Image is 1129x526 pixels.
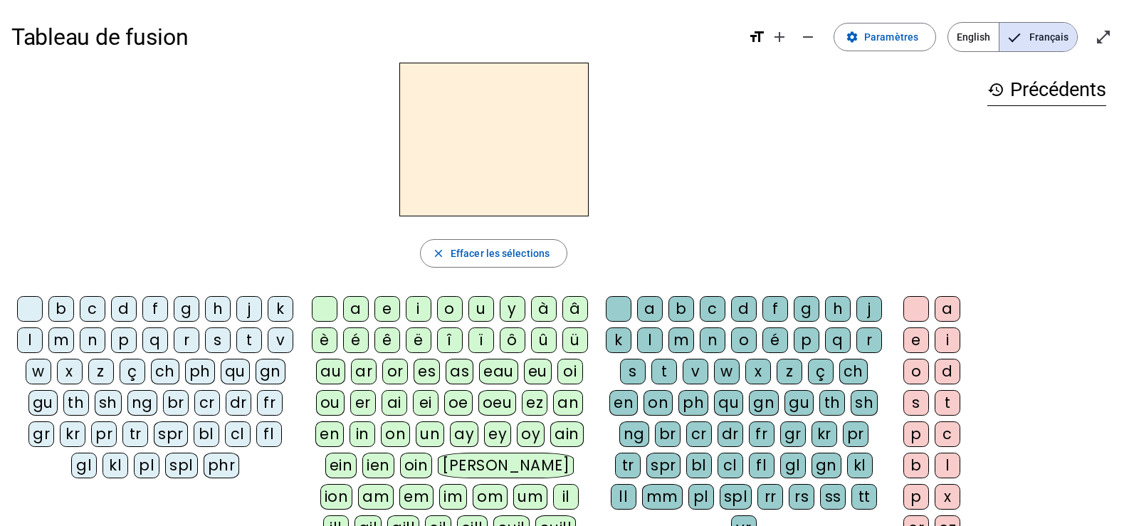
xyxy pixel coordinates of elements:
[615,453,641,478] div: tr
[935,421,960,447] div: c
[406,327,431,353] div: ë
[479,359,518,384] div: eau
[63,390,89,416] div: th
[1095,28,1112,46] mat-icon: open_in_full
[683,359,708,384] div: v
[749,390,779,416] div: gn
[236,296,262,322] div: j
[374,296,400,322] div: e
[731,296,757,322] div: d
[948,23,999,51] span: English
[903,327,929,353] div: e
[127,390,157,416] div: ng
[686,421,712,447] div: cr
[312,327,337,353] div: è
[553,484,579,510] div: il
[362,453,394,478] div: ien
[619,421,649,447] div: ng
[325,453,357,478] div: ein
[935,327,960,353] div: i
[416,421,444,447] div: un
[414,359,440,384] div: es
[120,359,145,384] div: ç
[80,296,105,322] div: c
[655,421,681,447] div: br
[382,390,407,416] div: ai
[856,327,882,353] div: r
[420,239,567,268] button: Effacer les sélections
[221,359,250,384] div: qu
[205,296,231,322] div: h
[438,453,574,478] div: [PERSON_NAME]
[236,327,262,353] div: t
[550,421,584,447] div: ain
[446,359,473,384] div: as
[771,28,788,46] mat-icon: add
[257,390,283,416] div: fr
[11,14,737,60] h1: Tableau de fusion
[714,359,740,384] div: w
[256,421,282,447] div: fl
[620,359,646,384] div: s
[903,359,929,384] div: o
[478,390,517,416] div: oeu
[825,296,851,322] div: h
[714,390,743,416] div: qu
[174,296,199,322] div: g
[856,296,882,322] div: j
[745,359,771,384] div: x
[834,23,936,51] button: Paramètres
[935,453,960,478] div: l
[935,390,960,416] div: t
[381,421,410,447] div: on
[350,390,376,416] div: er
[513,484,547,510] div: um
[748,28,765,46] mat-icon: format_size
[784,390,814,416] div: gu
[864,28,918,46] span: Paramètres
[484,421,511,447] div: ey
[846,31,858,43] mat-icon: settings
[406,296,431,322] div: i
[500,296,525,322] div: y
[450,421,478,447] div: ay
[524,359,552,384] div: eu
[843,421,868,447] div: pr
[451,245,550,262] span: Effacer les sélections
[609,390,638,416] div: en
[343,296,369,322] div: a
[1089,23,1118,51] button: Entrer en plein écran
[794,327,819,353] div: p
[268,327,293,353] div: v
[60,421,85,447] div: kr
[999,23,1077,51] span: Français
[780,453,806,478] div: gl
[17,327,43,353] div: l
[794,296,819,322] div: g
[718,453,743,478] div: cl
[935,484,960,510] div: x
[987,81,1004,98] mat-icon: history
[700,327,725,353] div: n
[165,453,198,478] div: spl
[358,484,394,510] div: am
[91,421,117,447] div: pr
[122,421,148,447] div: tr
[903,390,929,416] div: s
[103,453,128,478] div: kl
[562,327,588,353] div: ü
[226,390,251,416] div: dr
[268,296,293,322] div: k
[780,421,806,447] div: gr
[88,359,114,384] div: z
[28,390,58,416] div: gu
[903,421,929,447] div: p
[688,484,714,510] div: pl
[947,22,1078,52] mat-button-toggle-group: Language selection
[762,296,788,322] div: f
[808,359,834,384] div: ç
[80,327,105,353] div: n
[749,453,774,478] div: fl
[606,327,631,353] div: k
[644,390,673,416] div: on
